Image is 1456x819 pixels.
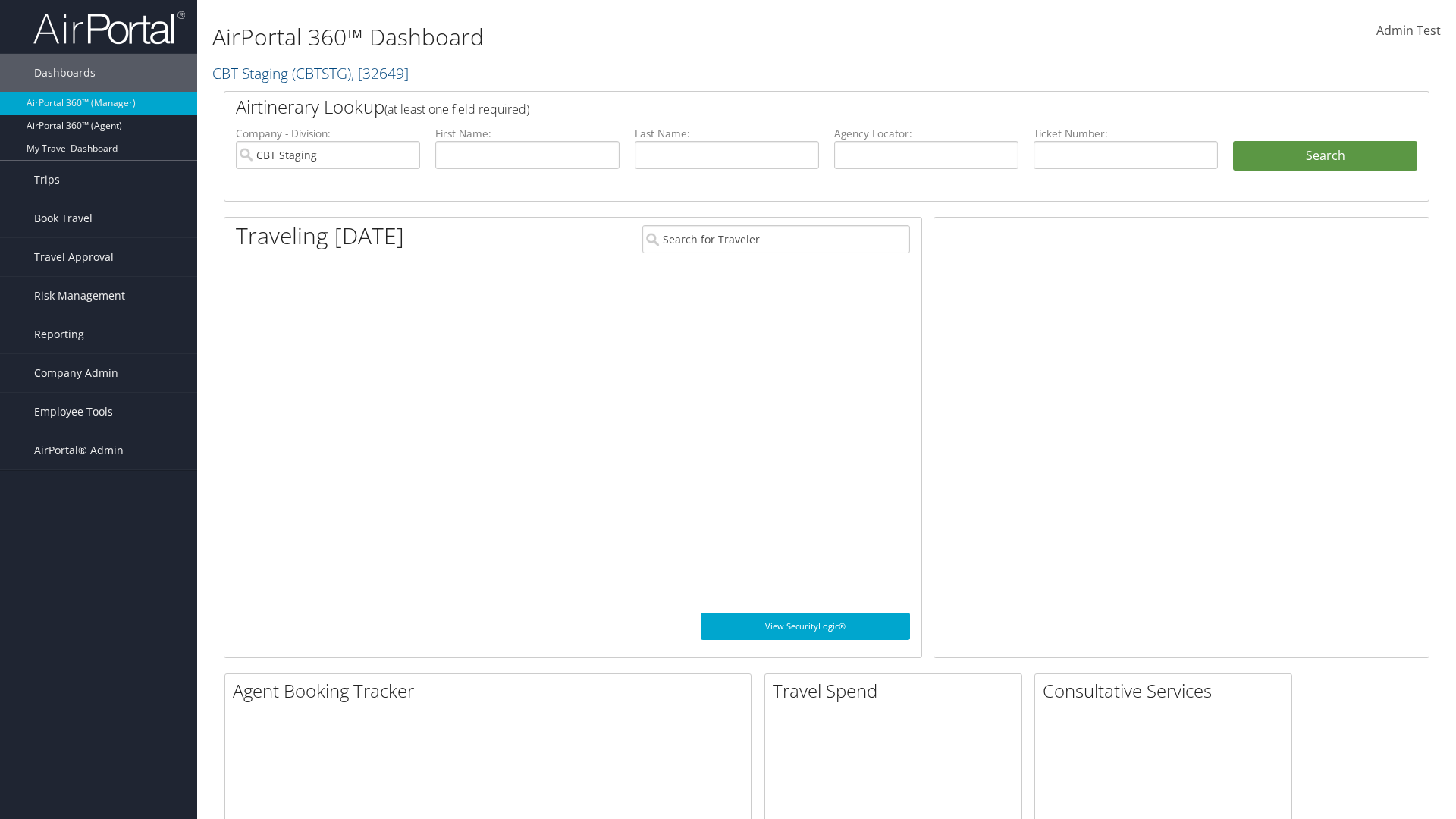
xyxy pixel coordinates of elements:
label: Ticket Number: [1034,126,1218,141]
h2: Airtinerary Lookup [236,94,1317,120]
span: AirPortal® Admin [34,431,124,469]
h1: AirPortal 360™ Dashboard [212,21,1031,53]
span: Company Admin [34,354,118,392]
label: First Name: [435,126,620,141]
span: Travel Approval [34,238,114,276]
span: Risk Management [34,277,125,315]
input: Search for Traveler [642,225,910,253]
h2: Agent Booking Tracker [233,678,751,704]
span: , [ 32649 ] [351,63,409,83]
button: Search [1233,141,1417,171]
label: Last Name: [635,126,819,141]
span: Book Travel [34,199,93,237]
span: ( CBTSTG ) [292,63,351,83]
a: CBT Staging [212,63,409,83]
label: Agency Locator: [834,126,1018,141]
a: View SecurityLogic® [701,613,910,640]
span: Reporting [34,315,84,353]
label: Company - Division: [236,126,420,141]
span: Employee Tools [34,393,113,431]
a: Admin Test [1376,8,1441,55]
span: (at least one field required) [384,101,529,118]
span: Dashboards [34,54,96,92]
h1: Traveling [DATE] [236,220,404,252]
img: airportal-logo.png [33,10,185,45]
span: Trips [34,161,60,199]
h2: Travel Spend [773,678,1021,704]
span: Admin Test [1376,22,1441,39]
h2: Consultative Services [1043,678,1291,704]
